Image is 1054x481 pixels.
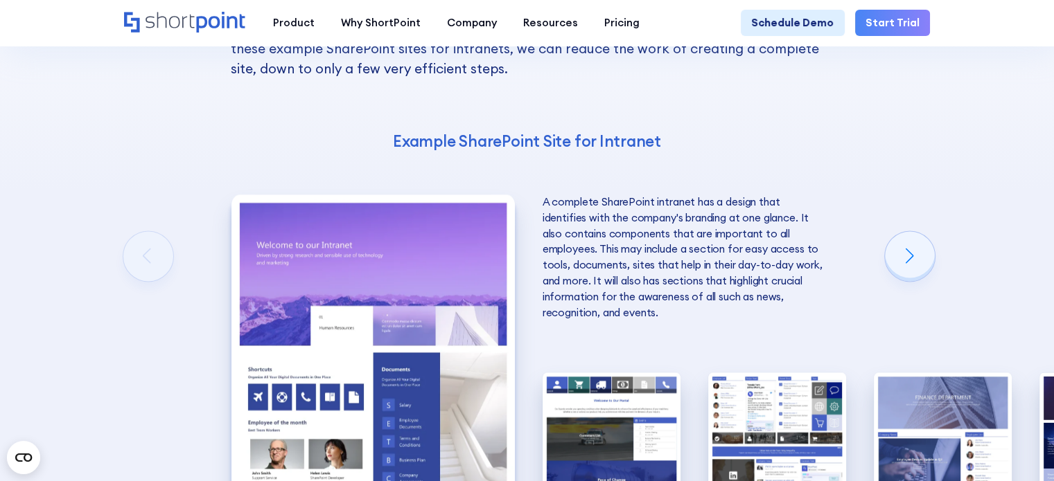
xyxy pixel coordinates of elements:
a: Resources [510,10,591,36]
a: Start Trial [855,10,930,36]
div: Company [447,15,497,31]
p: A complete SharePoint intranet has a design that identifies with the company's branding at one gl... [543,194,826,320]
div: Resources [523,15,578,31]
iframe: Chat Widget [985,415,1054,481]
h4: Example SharePoint Site for Intranet [231,131,824,152]
div: Next slide [885,231,935,281]
a: Why ShortPoint [328,10,434,36]
a: Company [434,10,510,36]
a: Pricing [591,10,653,36]
div: Why ShortPoint [341,15,421,31]
a: Product [260,10,328,36]
button: Open CMP widget [7,441,40,474]
a: Home [124,12,247,35]
div: Product [273,15,315,31]
div: Pricing [604,15,640,31]
a: Schedule Demo [741,10,844,36]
